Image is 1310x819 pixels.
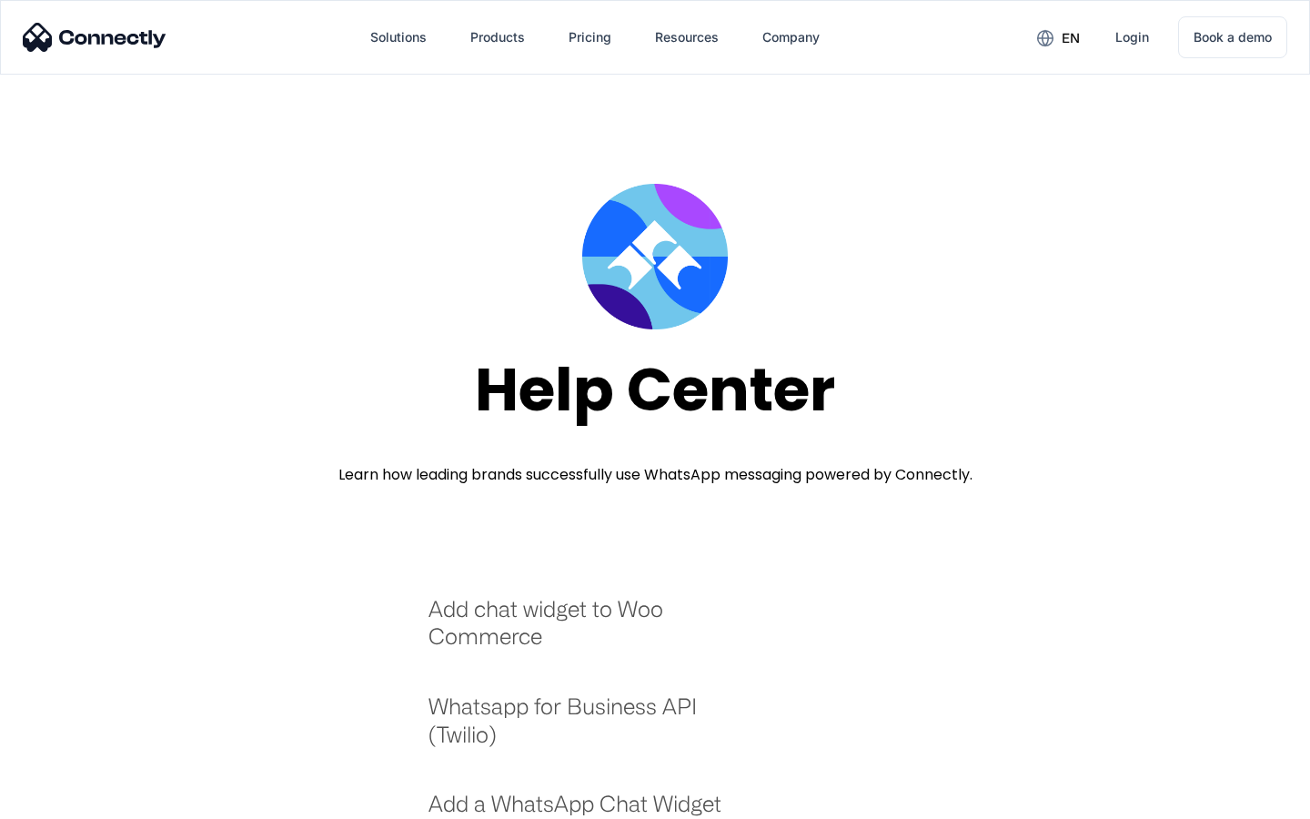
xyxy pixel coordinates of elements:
[1101,15,1164,59] a: Login
[338,464,972,486] div: Learn how leading brands successfully use WhatsApp messaging powered by Connectly.
[655,25,719,50] div: Resources
[1062,25,1080,51] div: en
[428,595,746,669] a: Add chat widget to Woo Commerce
[569,25,611,50] div: Pricing
[18,787,109,813] aside: Language selected: English
[475,357,835,423] div: Help Center
[1178,16,1287,58] a: Book a demo
[1115,25,1149,50] div: Login
[370,25,427,50] div: Solutions
[762,25,820,50] div: Company
[554,15,626,59] a: Pricing
[428,693,746,766] a: Whatsapp for Business API (Twilio)
[36,787,109,813] ul: Language list
[470,25,525,50] div: Products
[23,23,166,52] img: Connectly Logo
